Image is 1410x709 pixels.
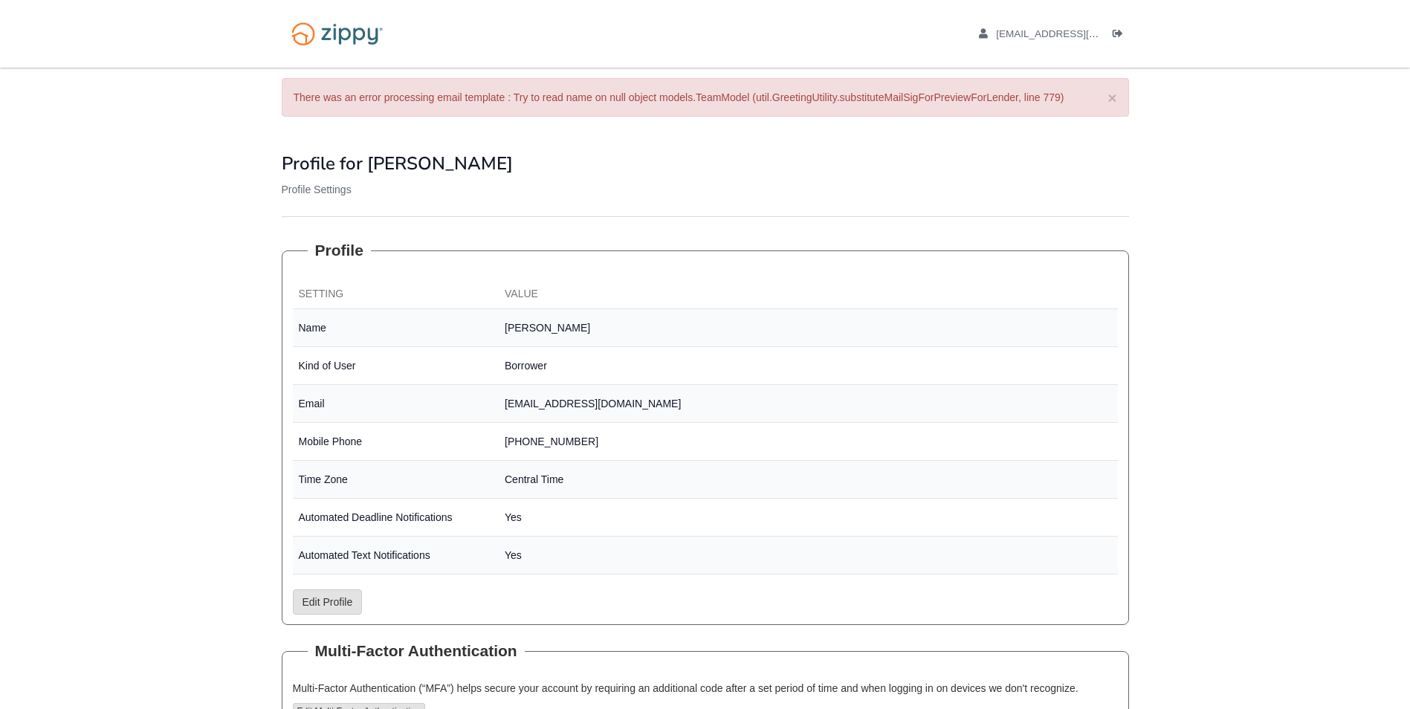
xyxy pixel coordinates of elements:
[293,280,499,309] th: Setting
[996,28,1166,39] span: raquel1124@hotmail.com
[293,309,499,347] td: Name
[293,589,363,615] a: Edit Profile
[499,309,1118,347] td: [PERSON_NAME]
[293,461,499,499] td: Time Zone
[499,499,1118,537] td: Yes
[282,182,1129,197] p: Profile Settings
[293,537,499,574] td: Automated Text Notifications
[293,681,1118,696] p: Multi-Factor Authentication (“MFA”) helps secure your account by requiring an additional code aft...
[499,385,1118,423] td: [EMAIL_ADDRESS][DOMAIN_NAME]
[282,78,1129,117] div: There was an error processing email template : Try to read name on null object models.TeamModel (...
[293,423,499,461] td: Mobile Phone
[499,537,1118,574] td: Yes
[282,154,1129,173] h1: Profile for [PERSON_NAME]
[293,499,499,537] td: Automated Deadline Notifications
[308,640,525,662] legend: Multi-Factor Authentication
[1107,90,1116,106] button: ×
[308,239,371,262] legend: Profile
[293,347,499,385] td: Kind of User
[499,347,1118,385] td: Borrower
[293,385,499,423] td: Email
[979,28,1167,43] a: edit profile
[282,15,392,53] img: Logo
[499,423,1118,461] td: [PHONE_NUMBER]
[499,461,1118,499] td: Central Time
[499,280,1118,309] th: Value
[1113,28,1129,43] a: Log out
